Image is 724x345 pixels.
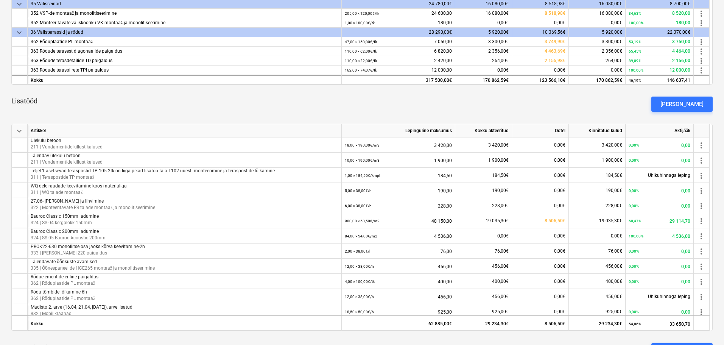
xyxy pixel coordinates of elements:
[629,75,690,85] div: 146 637,41
[569,28,626,37] div: 5 920,00€
[629,316,690,332] div: 33 650,70
[554,67,565,73] span: 0,00€
[554,279,565,284] span: 0,00€
[629,18,690,28] div: 180,00
[629,78,641,82] small: 46,19%
[629,143,639,147] small: 0,00%
[31,9,338,18] div: 352 VSP-de montaaž ja monolitiseerimine
[345,153,452,168] div: 1 900,00
[455,315,512,331] div: 29 234,30€
[455,28,512,37] div: 5 920,00€
[629,304,690,320] div: 0,00
[697,47,706,56] span: more_vert
[512,124,569,137] div: Ootel
[345,143,380,147] small: 18,00 × 190,00€ / m3
[28,315,342,331] div: Kokku
[492,294,509,299] span: 456,00€
[495,248,509,254] span: 76,00€
[345,189,372,193] small: 5,00 × 38,00€ / h
[345,47,452,56] div: 6 820,00
[31,153,338,159] p: Täiendav ülekulu betoon
[697,171,706,180] span: more_vert
[697,292,706,301] span: more_vert
[697,156,706,165] span: more_vert
[629,244,690,259] div: 0,00
[488,142,509,148] span: 3 420,00€
[31,175,338,181] p: 311 | Teraspostide TP montaaž
[599,218,622,223] span: 19 035,30€
[629,264,639,269] small: 0,00%
[345,158,380,162] small: 10,00 × 190,00€ / m3
[697,232,706,241] span: more_vert
[345,219,380,223] small: 900,00 × 53,50€ / m2
[629,68,643,72] small: 100,00%
[345,11,379,16] small: 205,00 × 120,00€ / tk
[554,233,565,239] span: 0,00€
[569,75,626,84] div: 170 862,59€
[629,21,643,25] small: 100,00%
[629,198,690,214] div: 0,00
[31,311,338,317] p: 832 | Mobiilkraanad
[629,9,690,18] div: 8 520,00
[545,39,565,44] span: 3 749,90€
[569,124,626,137] div: Kinnitatud kulud
[545,48,565,54] span: 4 463,69€
[602,48,622,54] span: 2 356,00€
[648,173,690,178] span: Ühikuhinnaga leping
[629,11,641,16] small: 34,63%
[611,67,622,73] span: 0,00€
[31,144,338,151] p: 211 | Vundamentide killustikalused
[602,39,622,44] span: 3 300,00€
[31,137,338,144] p: Ülekulu betoon
[345,289,452,304] div: 456,00
[606,309,622,314] span: 925,00€
[629,234,643,238] small: 100,00%
[28,124,342,137] div: Artikkel
[697,56,706,66] span: more_vert
[342,124,455,137] div: Lepinguline maksumus
[345,183,452,198] div: 190,00
[697,37,706,47] span: more_vert
[602,142,622,148] span: 3 420,00€
[31,250,338,257] p: 333 | [PERSON_NAME] 220 paigaldus
[31,183,338,189] p: WQ-dele raudade keevitamine koos materjaliga
[512,315,569,331] div: 8 506,50€
[611,20,622,25] span: 0,00€
[345,173,380,178] small: 1,00 × 184,50€ / kmpl
[629,56,690,66] div: 2 156,00
[342,28,455,37] div: 28 290,00€
[488,39,509,44] span: 3 300,00€
[554,188,565,193] span: 0,00€
[554,294,565,299] span: 0,00€
[697,201,706,211] span: more_vert
[606,264,622,269] span: 456,00€
[606,173,622,178] span: 184,50€
[629,47,690,56] div: 4 464,00
[599,11,622,16] span: 16 080,00€
[554,158,565,163] span: 0,00€
[697,247,706,256] span: more_vert
[15,28,24,37] span: keyboard_arrow_down
[345,295,374,299] small: 12,00 × 38,00€ / h
[345,40,377,44] small: 47,00 × 150,00€ / tk
[345,68,377,72] small: 162,00 × 74,07€ / tk
[629,153,690,168] div: 0,00
[345,310,374,314] small: 18,50 × 50,00€ / h
[31,18,338,28] div: 352 Monteeritavate väliskooriku VK montaaž ja monolitiseerimine
[492,188,509,193] span: 190,00€
[606,294,622,299] span: 456,00€
[606,58,622,63] span: 264,00€
[629,183,690,198] div: 0,00
[629,219,641,223] small: 60,47%
[660,99,704,109] div: [PERSON_NAME]
[697,262,706,271] span: more_vert
[345,137,452,153] div: 3 420,00
[345,213,452,229] div: 48 150,00
[345,264,374,269] small: 12,00 × 38,00€ / h
[554,142,565,148] span: 0,00€
[697,19,706,28] span: more_vert
[31,235,338,242] p: 324 | SS-05 Bauroc Acoustic 200mm
[686,309,724,345] div: Chat Widget
[486,11,509,16] span: 16 080,00€
[345,198,452,214] div: 228,00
